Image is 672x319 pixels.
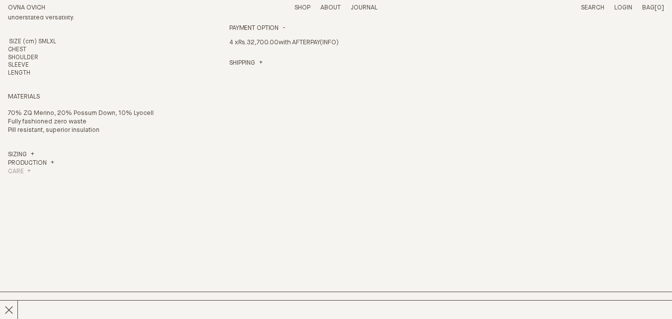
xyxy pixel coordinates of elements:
[8,109,166,135] p: 70% ZQ Merino, 20% Possum Down, 10% Lyocell Fully fashioned zero waste Pill resistant, superior i...
[8,159,54,168] summary: Production
[351,4,378,11] a: Journal
[320,4,341,12] summary: About
[8,70,38,78] td: LENGTH
[8,151,34,159] a: Sizing
[581,4,604,11] a: Search
[8,54,38,62] td: SHOULDER
[8,168,31,176] summary: Care
[229,59,263,68] a: Shipping
[42,38,47,46] th: M
[642,4,655,11] span: Bag
[294,4,310,11] a: Shop
[229,24,286,33] summary: Payment Option
[238,39,279,46] span: Rs.32,700.00
[38,38,42,46] th: S
[229,33,387,59] div: 4 x with AFTERPAY
[320,39,338,46] a: (INFO)
[8,62,38,70] td: SLEEVE
[8,38,38,46] th: SIZE (cm)
[8,4,45,11] a: Home
[50,38,56,46] th: XL
[655,4,664,11] span: [0]
[8,93,166,102] h4: Materials
[47,38,50,46] th: L
[8,46,38,54] td: CHEST
[614,4,632,11] a: Login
